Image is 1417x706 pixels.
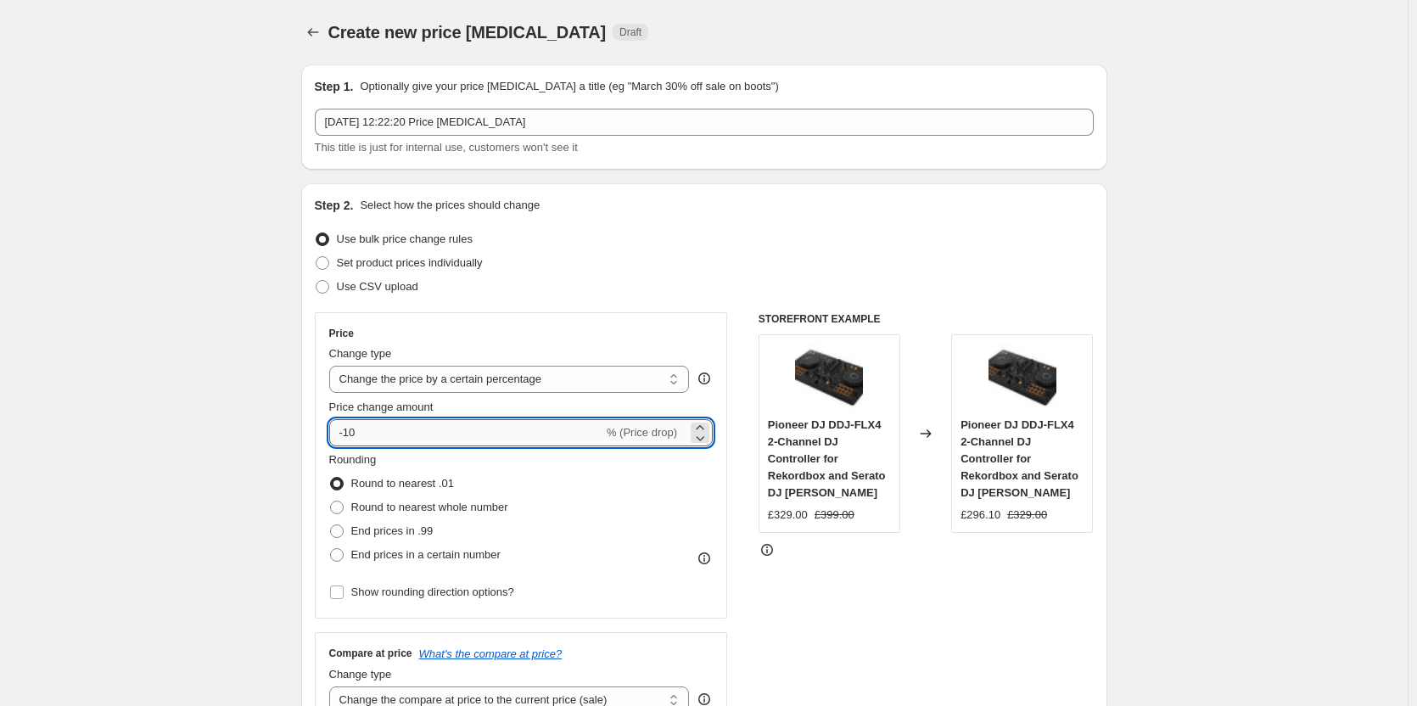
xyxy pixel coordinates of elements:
[759,312,1094,326] h6: STOREFRONT EXAMPLE
[351,524,434,537] span: End prices in .99
[961,418,1078,499] span: Pioneer DJ DDJ-FLX4 2-Channel DJ Controller for Rekordbox and Serato DJ [PERSON_NAME]
[961,507,1000,524] div: £296.10
[315,197,354,214] h2: Step 2.
[795,344,863,412] img: 1960260_80x.jpg
[351,586,514,598] span: Show rounding direction options?
[351,501,508,513] span: Round to nearest whole number
[607,426,677,439] span: % (Price drop)
[360,78,778,95] p: Optionally give your price [MEDICAL_DATA] a title (eg "March 30% off sale on boots")
[619,25,641,39] span: Draft
[301,20,325,44] button: Price change jobs
[329,668,392,681] span: Change type
[337,233,473,245] span: Use bulk price change rules
[768,507,808,524] div: £329.00
[329,647,412,660] h3: Compare at price
[315,78,354,95] h2: Step 1.
[328,23,607,42] span: Create new price [MEDICAL_DATA]
[337,280,418,293] span: Use CSV upload
[315,109,1094,136] input: 30% off holiday sale
[989,344,1056,412] img: 1960260_80x.jpg
[768,418,886,499] span: Pioneer DJ DDJ-FLX4 2-Channel DJ Controller for Rekordbox and Serato DJ [PERSON_NAME]
[315,141,578,154] span: This title is just for internal use, customers won't see it
[329,347,392,360] span: Change type
[329,453,377,466] span: Rounding
[419,647,563,660] button: What's the compare at price?
[329,419,603,446] input: -15
[329,327,354,340] h3: Price
[815,507,854,524] strike: £399.00
[696,370,713,387] div: help
[360,197,540,214] p: Select how the prices should change
[1007,507,1047,524] strike: £329.00
[337,256,483,269] span: Set product prices individually
[351,548,501,561] span: End prices in a certain number
[351,477,454,490] span: Round to nearest .01
[329,401,434,413] span: Price change amount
